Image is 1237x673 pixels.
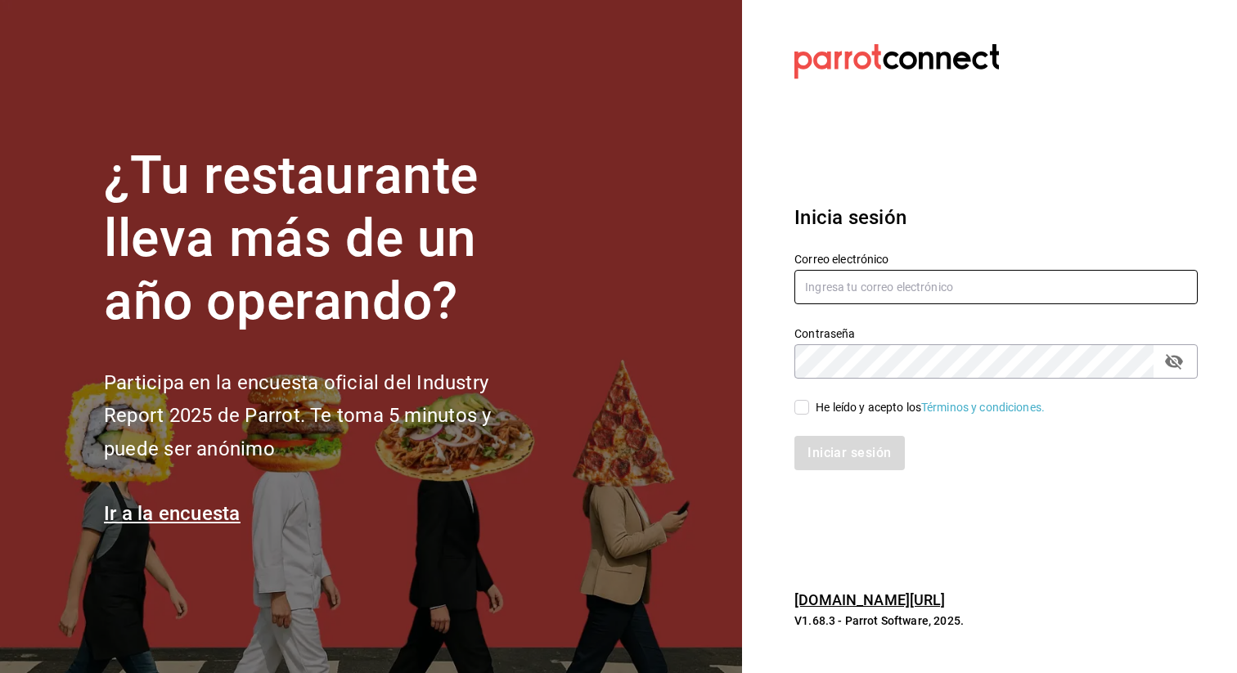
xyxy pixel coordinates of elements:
[816,399,1045,416] div: He leído y acepto los
[794,328,1198,339] label: Contraseña
[794,270,1198,304] input: Ingresa tu correo electrónico
[794,203,1198,232] h3: Inicia sesión
[794,591,945,608] a: [DOMAIN_NAME][URL]
[104,502,241,525] a: Ir a la encuesta
[794,253,1198,265] label: Correo electrónico
[1160,348,1188,375] button: passwordField
[794,612,1198,629] p: V1.68.3 - Parrot Software, 2025.
[921,401,1045,414] a: Términos y condiciones.
[104,145,546,333] h1: ¿Tu restaurante lleva más de un año operando?
[104,366,546,466] h2: Participa en la encuesta oficial del Industry Report 2025 de Parrot. Te toma 5 minutos y puede se...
